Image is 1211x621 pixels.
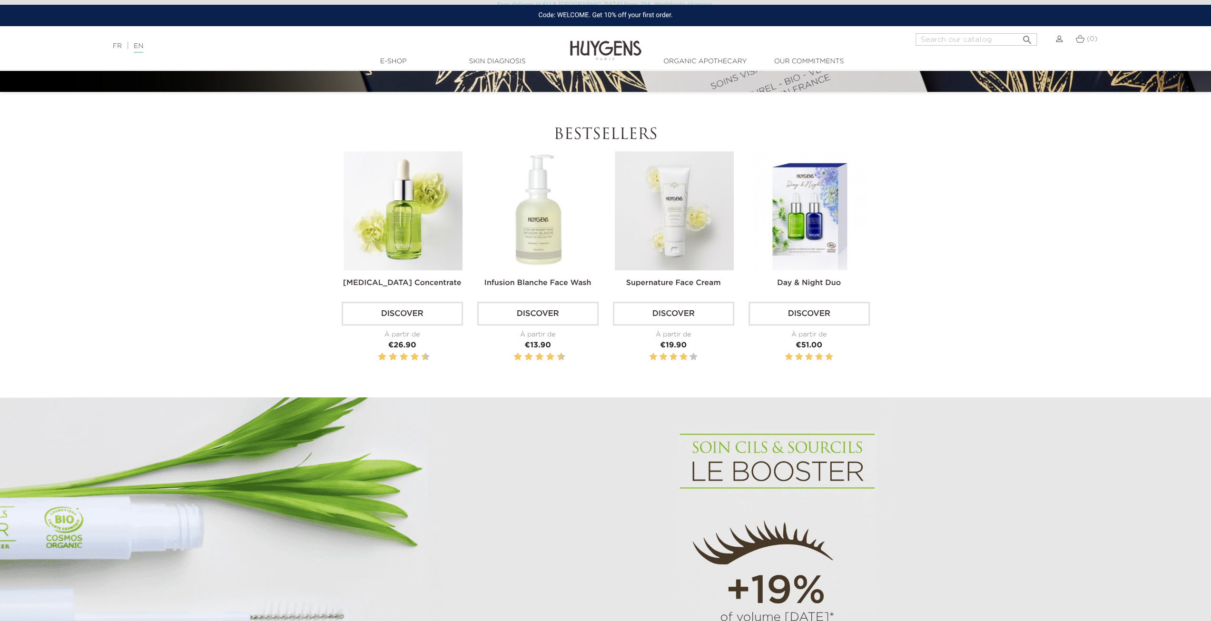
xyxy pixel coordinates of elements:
a: Infusion Blanche Face Wash [484,279,591,287]
label: 5 [689,351,697,363]
label: 8 [548,351,552,363]
a: Discover [477,302,599,325]
label: 3 [669,351,677,363]
label: 1 [376,351,377,363]
span: €13.90 [524,342,551,349]
label: 5 [825,351,833,363]
i:  [1022,31,1033,43]
label: 10 [559,351,563,363]
a: Skin Diagnosis [450,57,545,67]
label: 1 [650,351,657,363]
div: À partir de [342,330,463,340]
button:  [1019,30,1036,43]
img: Hyaluronic Acid Concentrate [344,151,463,270]
label: 1 [785,351,793,363]
label: 2 [795,351,803,363]
label: 5 [533,351,535,363]
a: [MEDICAL_DATA] Concentrate [343,279,462,287]
label: 7 [544,351,546,363]
span: (0) [1087,36,1097,42]
label: 6 [402,351,406,363]
a: Discover [748,302,870,325]
span: €51.00 [796,342,822,349]
div: À partir de [613,330,734,340]
div: À partir de [748,330,870,340]
label: 3 [805,351,813,363]
label: 10 [423,351,428,363]
label: 4 [526,351,531,363]
img: Huygens [570,25,641,62]
a: E-Shop [346,57,441,67]
a: Day & Night Duo [777,279,841,287]
a: EN [134,43,143,53]
span: €19.90 [660,342,687,349]
label: 9 [555,351,557,363]
img: Day & Night Duo [750,151,869,270]
label: 3 [387,351,388,363]
label: 9 [420,351,421,363]
a: FR [113,43,122,49]
div: À partir de [477,330,599,340]
label: 4 [391,351,395,363]
label: 6 [537,351,542,363]
label: 5 [398,351,399,363]
label: 4 [679,351,687,363]
h2: Bestsellers [342,126,870,144]
label: 2 [515,351,520,363]
img: cils sourcils [678,431,877,611]
label: 4 [815,351,823,363]
a: Discover [342,302,463,325]
label: 8 [412,351,417,363]
a: Supernature Face Cream [626,279,721,287]
a: Organic Apothecary [658,57,753,67]
div: | [108,40,497,52]
a: Our commitments [761,57,857,67]
label: 1 [512,351,513,363]
label: 2 [660,351,667,363]
img: Infusion Blanche Face Wash [479,151,598,270]
img: Supernature Face Cream [615,151,734,270]
span: €26.90 [388,342,416,349]
a: Discover [613,302,734,325]
label: 2 [380,351,384,363]
input: Search [916,33,1037,46]
label: 3 [522,351,524,363]
label: 7 [409,351,410,363]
